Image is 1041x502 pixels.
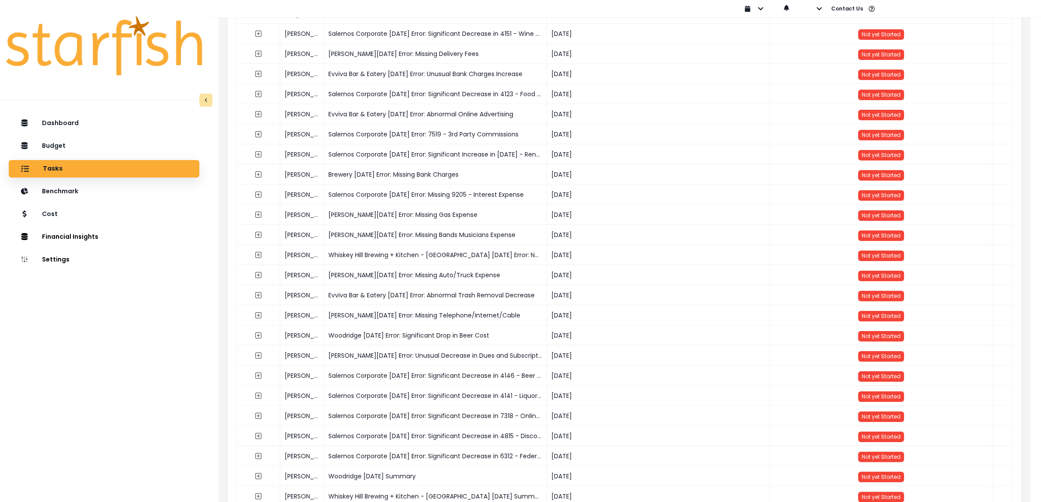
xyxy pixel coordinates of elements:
[251,428,266,444] button: expand outline
[862,393,901,400] span: Not yet Started
[255,70,262,77] svg: expand outline
[547,265,770,285] div: [DATE]
[251,328,266,343] button: expand outline
[280,104,324,124] div: [PERSON_NAME]
[862,131,901,139] span: Not yet Started
[255,352,262,359] svg: expand outline
[324,84,547,104] div: Salernos Corporate [DATE] Error: Significant Decrease in 4123 - Food Discounts
[255,453,262,460] svg: expand outline
[255,292,262,299] svg: expand outline
[324,245,547,265] div: Whiskey Hill Brewing + Kitchen - [GEOGRAPHIC_DATA] [DATE] Error: Negative Delivery Fees in [DATE]
[547,345,770,366] div: [DATE]
[251,106,266,122] button: expand outline
[547,205,770,225] div: [DATE]
[324,164,547,185] div: Brewery [DATE] Error: Missing Bank Charges
[255,131,262,138] svg: expand outline
[280,245,324,265] div: [PERSON_NAME]
[255,392,262,399] svg: expand outline
[255,312,262,319] svg: expand outline
[280,366,324,386] div: [PERSON_NAME]
[324,44,547,64] div: [PERSON_NAME][DATE] Error: Missing Delivery Fees
[280,44,324,64] div: [PERSON_NAME]
[862,192,901,199] span: Not yet Started
[9,228,199,246] button: Financial Insights
[255,231,262,238] svg: expand outline
[862,171,901,179] span: Not yet Started
[547,124,770,144] div: [DATE]
[547,104,770,124] div: [DATE]
[255,251,262,258] svg: expand outline
[547,185,770,205] div: [DATE]
[9,160,199,178] button: Tasks
[251,247,266,263] button: expand outline
[862,31,901,38] span: Not yet Started
[251,408,266,424] button: expand outline
[280,265,324,285] div: [PERSON_NAME]
[255,191,262,198] svg: expand outline
[862,352,901,360] span: Not yet Started
[280,185,324,205] div: [PERSON_NAME]
[547,164,770,185] div: [DATE]
[255,372,262,379] svg: expand outline
[251,307,266,323] button: expand outline
[42,119,79,127] p: Dashboard
[324,185,547,205] div: Salernos Corporate [DATE] Error: Missing 9205 - Interest Expense
[251,146,266,162] button: expand outline
[251,167,266,182] button: expand outline
[547,24,770,44] div: [DATE]
[862,91,901,98] span: Not yet Started
[280,325,324,345] div: [PERSON_NAME]
[324,205,547,225] div: [PERSON_NAME][DATE] Error: Missing Gas Expense
[280,406,324,426] div: [PERSON_NAME]
[251,46,266,62] button: expand outline
[280,64,324,84] div: [PERSON_NAME]
[280,225,324,245] div: [PERSON_NAME]
[255,272,262,279] svg: expand outline
[42,142,66,150] p: Budget
[862,292,901,300] span: Not yet Started
[251,126,266,142] button: expand outline
[280,144,324,164] div: [PERSON_NAME]
[251,388,266,404] button: expand outline
[280,285,324,305] div: [PERSON_NAME]
[862,453,901,460] span: Not yet Started
[547,225,770,245] div: [DATE]
[324,426,547,446] div: Salernos Corporate [DATE] Error: Significant Decrease in 4815 - Discounts
[324,225,547,245] div: [PERSON_NAME][DATE] Error: Missing Bands Musicians Expense
[862,111,901,119] span: Not yet Started
[255,493,262,500] svg: expand outline
[547,325,770,345] div: [DATE]
[547,44,770,64] div: [DATE]
[862,232,901,239] span: Not yet Started
[255,30,262,37] svg: expand outline
[280,446,324,466] div: [PERSON_NAME]
[324,345,547,366] div: [PERSON_NAME][DATE] Error: Unusual Decrease in Dues and Subscriptions
[251,227,266,243] button: expand outline
[9,183,199,200] button: Benchmark
[324,446,547,466] div: Salernos Corporate [DATE] Error: Significant Decrease in 6312 - Federal Payroll Taxes
[862,332,901,340] span: Not yet Started
[251,26,266,42] button: expand outline
[862,312,901,320] span: Not yet Started
[280,345,324,366] div: [PERSON_NAME]
[862,433,901,440] span: Not yet Started
[280,24,324,44] div: [PERSON_NAME]
[324,64,547,84] div: Evviva Bar & Eatery [DATE] Error: Unusual Bank Charges Increase
[280,205,324,225] div: [PERSON_NAME]
[862,473,901,481] span: Not yet Started
[9,251,199,268] button: Settings
[9,206,199,223] button: Cost
[255,473,262,480] svg: expand outline
[547,406,770,426] div: [DATE]
[9,137,199,155] button: Budget
[862,373,901,380] span: Not yet Started
[251,86,266,102] button: expand outline
[324,104,547,124] div: Evviva Bar & Eatery [DATE] Error: Abnormal Online Advertising
[547,366,770,386] div: [DATE]
[251,287,266,303] button: expand outline
[547,144,770,164] div: [DATE]
[324,265,547,285] div: [PERSON_NAME][DATE] Error: Missing Auto/Truck Expense
[547,285,770,305] div: [DATE]
[255,412,262,419] svg: expand outline
[255,432,262,439] svg: expand outline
